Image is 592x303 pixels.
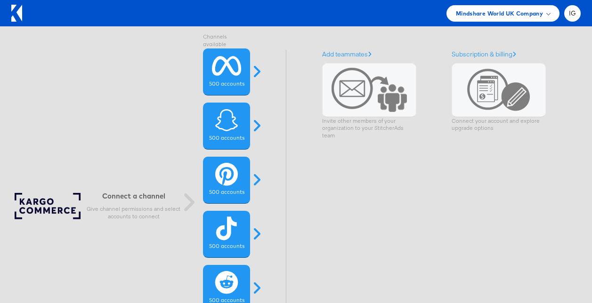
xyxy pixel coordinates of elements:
label: Channels available [203,33,250,48]
a: Add teammates [322,50,372,58]
p: Invite other members of your organization to your StitcherAds team [322,117,416,139]
label: 500 accounts [209,243,244,250]
span: IG [569,10,576,16]
h6: Connect a channel [87,191,181,200]
label: 500 accounts [209,189,244,196]
p: Give channel permissions and select accounts to connect [87,205,181,220]
label: 500 accounts [209,135,244,142]
span: Mindshare World UK Company [456,8,543,18]
p: Connect your account and explore upgrade options [452,117,546,132]
a: Subscription & billing [452,50,516,58]
label: 500 accounts [209,80,244,88]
